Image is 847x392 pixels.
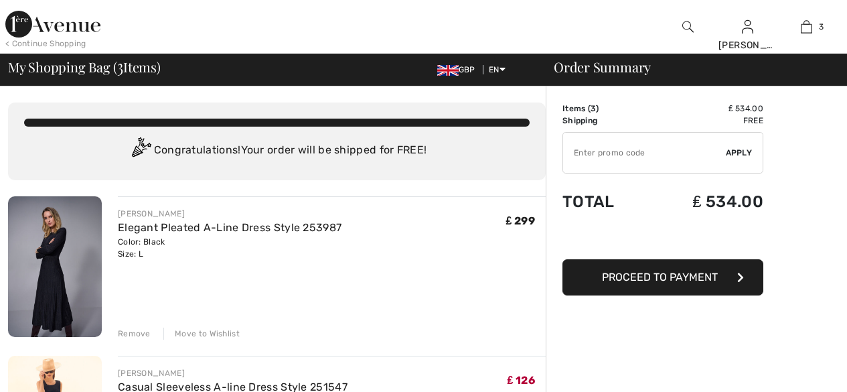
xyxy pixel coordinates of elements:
[682,19,694,35] img: search the website
[562,259,763,296] button: Proceed to Payment
[726,147,753,159] span: Apply
[742,20,753,33] a: Sign In
[118,208,341,220] div: [PERSON_NAME]
[489,65,506,74] span: EN
[506,214,535,227] span: ₤ 299
[647,115,763,127] td: Free
[437,65,459,76] img: UK Pound
[8,60,161,74] span: My Shopping Bag ( Items)
[819,21,824,33] span: 3
[801,19,812,35] img: My Bag
[538,60,839,74] div: Order Summary
[591,104,596,113] span: 3
[24,137,530,164] div: Congratulations! Your order will be shipped for FREE!
[8,196,102,337] img: Elegant Pleated A-Line Dress Style 253987
[562,115,647,127] td: Shipping
[563,133,726,173] input: Promo code
[437,65,481,74] span: GBP
[118,236,341,260] div: Color: Black Size: L
[508,374,535,387] span: ₤ 126
[118,367,348,379] div: [PERSON_NAME]
[127,137,154,164] img: Congratulation2.svg
[562,179,647,224] td: Total
[163,328,240,340] div: Move to Wishlist
[117,57,123,74] span: 3
[118,328,151,340] div: Remove
[647,179,763,224] td: ₤ 534.00
[562,103,647,115] td: Items ( )
[647,103,763,115] td: ₤ 534.00
[562,224,763,255] iframe: PayPal
[718,38,777,52] div: [PERSON_NAME]
[5,11,100,38] img: 1ère Avenue
[602,271,718,283] span: Proceed to Payment
[777,19,836,35] a: 3
[742,19,753,35] img: My Info
[118,221,341,234] a: Elegant Pleated A-Line Dress Style 253987
[5,38,86,50] div: < Continue Shopping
